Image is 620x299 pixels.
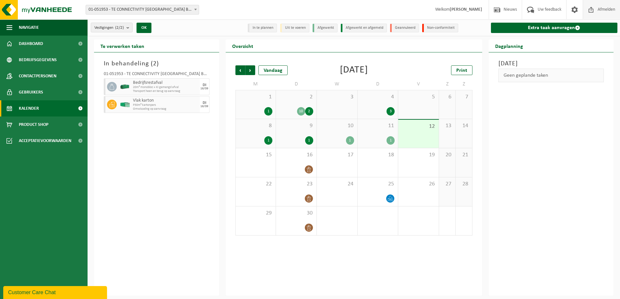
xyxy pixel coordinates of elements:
[133,80,198,85] span: Bedrijfsrestafval
[19,133,71,149] span: Acceptatievoorwaarden
[19,116,48,133] span: Product Shop
[279,94,313,101] span: 2
[297,107,305,116] div: 10
[235,78,276,90] td: M
[279,151,313,159] span: 16
[401,94,435,101] span: 5
[401,151,435,159] span: 19
[456,78,472,90] td: Z
[279,210,313,217] span: 30
[226,39,260,52] h2: Overzicht
[498,69,604,82] div: Geen geplande taken
[439,78,456,90] td: Z
[305,107,313,116] div: 2
[200,87,208,90] div: 16/09
[341,24,387,32] li: Afgewerkt en afgemeld
[498,59,604,69] h3: [DATE]
[361,181,395,188] span: 25
[115,26,124,30] count: (2/2)
[398,78,439,90] td: V
[239,181,273,188] span: 22
[305,136,313,145] div: 1
[94,23,124,33] span: Vestigingen
[280,24,309,32] li: Uit te voeren
[19,100,39,116] span: Kalender
[104,72,209,78] div: 01-051953 - TE CONNECTIVITY [GEOGRAPHIC_DATA] BV - OOSTKAMP
[320,181,354,188] span: 24
[3,285,108,299] iframe: chat widget
[401,181,435,188] span: 26
[313,24,338,32] li: Afgewerkt
[264,107,272,116] div: 1
[200,105,208,108] div: 16/09
[320,94,354,101] span: 3
[491,23,618,33] a: Extra taak aanvragen
[203,83,206,87] div: DI
[317,78,358,90] td: W
[276,78,317,90] td: D
[451,65,472,75] a: Print
[258,65,288,75] div: Vandaag
[248,24,277,32] li: In te plannen
[320,151,354,159] span: 17
[133,103,198,107] span: P30m³ kartonpers
[94,39,151,52] h2: Te verwerken taken
[104,59,209,69] h3: In behandeling ( )
[239,151,273,159] span: 15
[19,52,57,68] span: Bedrijfsgegevens
[279,181,313,188] span: 23
[133,107,198,111] span: Omwisseling op aanvraag
[86,5,199,15] span: 01-051953 - TE CONNECTIVITY BELGIUM BV - OOSTKAMP
[264,136,272,145] div: 1
[456,68,467,73] span: Print
[361,94,395,101] span: 4
[387,107,395,116] div: 3
[120,102,130,107] img: HK-XP-30-GN-00
[91,23,133,32] button: Vestigingen(2/2)
[133,89,198,93] span: Transport heen en terug op aanvraag
[390,24,419,32] li: Geannuleerd
[133,98,198,103] span: Vlak karton
[320,122,354,129] span: 10
[340,65,368,75] div: [DATE]
[387,136,395,145] div: 1
[422,24,458,32] li: Non-conformiteit
[442,151,452,159] span: 20
[459,181,469,188] span: 28
[235,65,245,75] span: Vorige
[19,84,43,100] span: Gebruikers
[489,39,530,52] h2: Dagplanning
[86,5,199,14] span: 01-051953 - TE CONNECTIVITY BELGIUM BV - OOSTKAMP
[442,181,452,188] span: 27
[239,94,273,101] span: 1
[442,94,452,101] span: 6
[450,7,482,12] strong: [PERSON_NAME]
[459,151,469,159] span: 21
[203,101,206,105] div: DI
[239,210,273,217] span: 29
[133,85,198,89] span: 20m³ monobloc + KI gemengd afval
[245,65,255,75] span: Volgende
[19,68,56,84] span: Contactpersonen
[137,23,151,33] button: OK
[361,122,395,129] span: 11
[459,122,469,129] span: 14
[153,61,157,67] span: 2
[279,122,313,129] span: 9
[346,136,354,145] div: 1
[361,151,395,159] span: 18
[459,94,469,101] span: 7
[19,19,39,36] span: Navigatie
[358,78,399,90] td: D
[442,122,452,129] span: 13
[19,36,43,52] span: Dashboard
[239,122,273,129] span: 8
[120,82,130,92] img: HK-XZ-20-GN-00
[401,123,435,130] span: 12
